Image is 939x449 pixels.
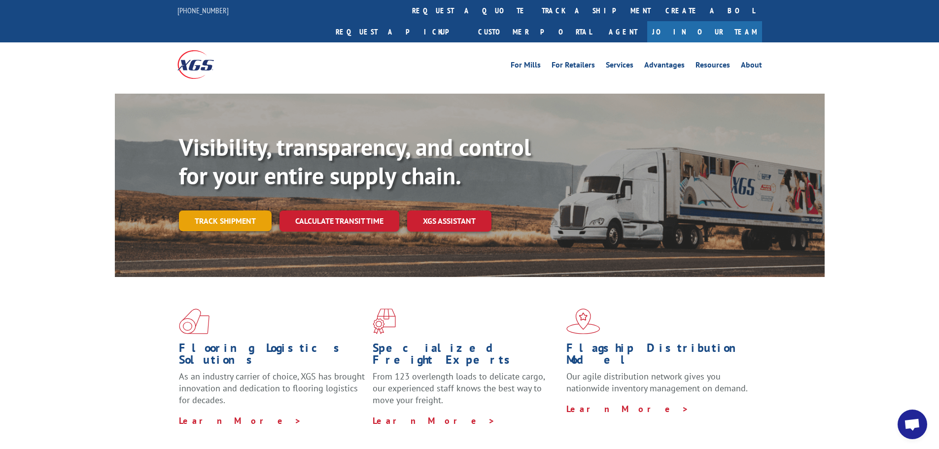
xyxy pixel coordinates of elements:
[566,342,753,371] h1: Flagship Distribution Model
[647,21,762,42] a: Join Our Team
[898,410,927,439] a: Open chat
[566,309,600,334] img: xgs-icon-flagship-distribution-model-red
[511,61,541,72] a: For Mills
[177,5,229,15] a: [PHONE_NUMBER]
[566,371,748,394] span: Our agile distribution network gives you nationwide inventory management on demand.
[471,21,599,42] a: Customer Portal
[373,371,559,414] p: From 123 overlength loads to delicate cargo, our experienced staff knows the best way to move you...
[179,132,531,191] b: Visibility, transparency, and control for your entire supply chain.
[552,61,595,72] a: For Retailers
[373,309,396,334] img: xgs-icon-focused-on-flooring-red
[407,210,491,232] a: XGS ASSISTANT
[179,415,302,426] a: Learn More >
[179,210,272,231] a: Track shipment
[373,342,559,371] h1: Specialized Freight Experts
[279,210,399,232] a: Calculate transit time
[741,61,762,72] a: About
[179,371,365,406] span: As an industry carrier of choice, XGS has brought innovation and dedication to flooring logistics...
[179,309,209,334] img: xgs-icon-total-supply-chain-intelligence-red
[179,342,365,371] h1: Flooring Logistics Solutions
[599,21,647,42] a: Agent
[644,61,685,72] a: Advantages
[328,21,471,42] a: Request a pickup
[606,61,633,72] a: Services
[696,61,730,72] a: Resources
[373,415,495,426] a: Learn More >
[566,403,689,414] a: Learn More >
